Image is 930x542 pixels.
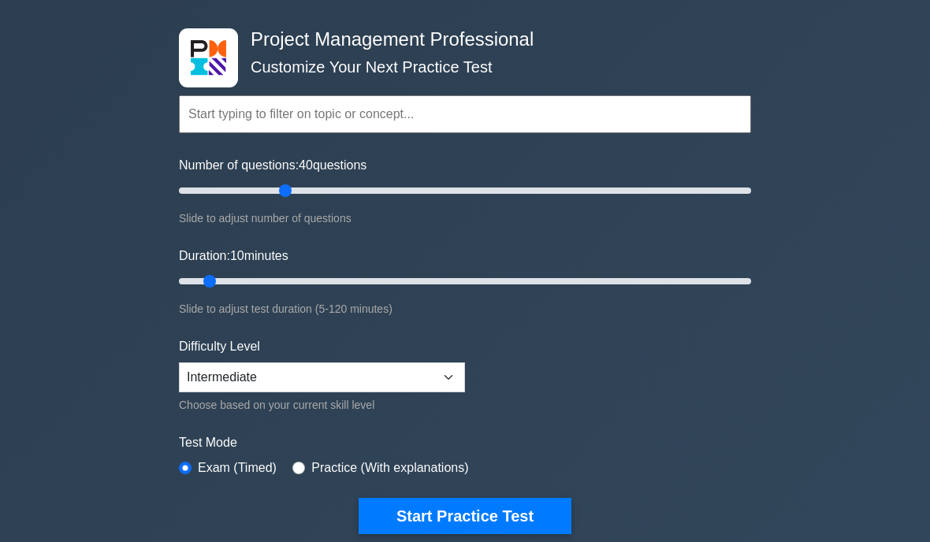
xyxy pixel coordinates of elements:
label: Number of questions: questions [179,156,366,175]
div: Choose based on your current skill level [179,395,465,414]
span: 40 [299,158,313,172]
label: Duration: minutes [179,247,288,265]
span: 10 [230,249,244,262]
label: Exam (Timed) [198,458,277,477]
label: Practice (With explanations) [311,458,468,477]
label: Test Mode [179,433,751,452]
h4: Project Management Professional [244,28,674,51]
div: Slide to adjust number of questions [179,209,751,228]
input: Start typing to filter on topic or concept... [179,95,751,133]
div: Slide to adjust test duration (5-120 minutes) [179,299,751,318]
label: Difficulty Level [179,337,260,356]
button: Start Practice Test [359,498,571,534]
